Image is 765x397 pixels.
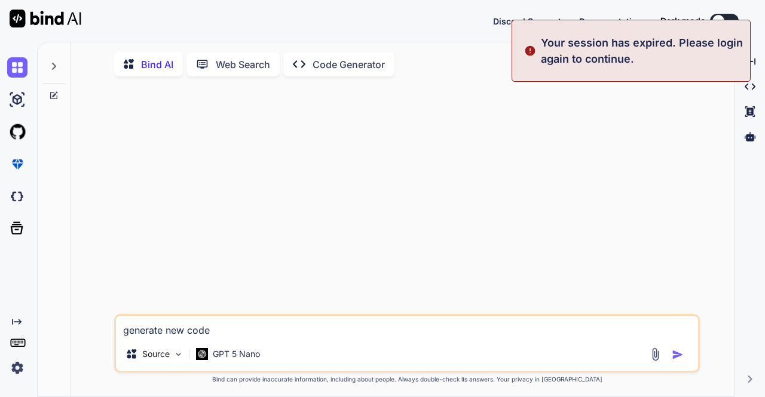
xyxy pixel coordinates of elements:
[196,348,208,359] img: GPT 5 Nano
[213,348,260,360] p: GPT 5 Nano
[142,348,170,360] p: Source
[141,57,173,72] p: Bind AI
[672,349,684,361] img: icon
[313,57,385,72] p: Code Generator
[7,57,27,78] img: chat
[579,16,642,26] span: Documentation
[7,154,27,174] img: premium
[493,16,561,26] span: Discord Support
[7,186,27,207] img: darkCloudIdeIcon
[114,375,700,384] p: Bind can provide inaccurate information, including about people. Always double-check its answers....
[7,90,27,110] img: ai-studio
[660,15,705,27] span: Dark mode
[173,349,183,359] img: Pick Models
[7,122,27,142] img: githubLight
[524,35,536,67] img: alert
[648,347,662,361] img: attachment
[541,35,743,67] p: Your session has expired. Please login again to continue.
[579,15,642,27] button: Documentation
[7,358,27,378] img: settings
[10,10,81,27] img: Bind AI
[493,15,561,27] button: Discord Support
[216,57,270,72] p: Web Search
[116,316,698,337] textarea: generate new code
